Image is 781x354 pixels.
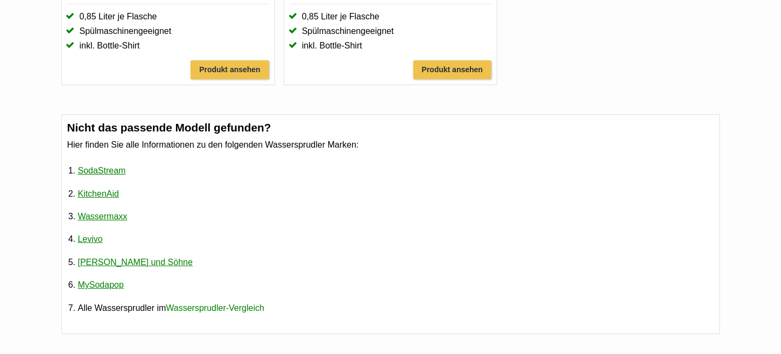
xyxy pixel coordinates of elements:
[78,183,119,205] a: KitchenAid
[67,11,269,23] li: 0,85 Liter je Flasche
[290,25,491,37] li: Spülmaschinengeeignet
[78,274,124,296] a: MySodapop
[413,60,492,79] div: Produkt ansehen
[78,205,128,227] a: Wassermaxx
[290,11,491,23] li: 0,85 Liter je Flasche
[67,139,714,151] p: Hier finden Sie alle Informationen zu den folgenden Wassersprudler Marken:
[290,40,491,52] li: inkl. Bottle-Shirt
[67,120,714,135] h3: Nicht das passende Modell gefunden?
[191,60,269,79] div: Produkt ansehen
[78,159,126,182] a: SodaStream
[67,40,269,52] li: inkl. Bottle-Shirt
[78,228,103,250] a: Levivo
[78,297,714,320] li: Alle Wassersprudler im
[166,297,264,319] a: Wassersprudler-Vergleich
[67,25,269,37] li: Spülmaschinengeeignet
[78,251,193,273] a: [PERSON_NAME] und Söhne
